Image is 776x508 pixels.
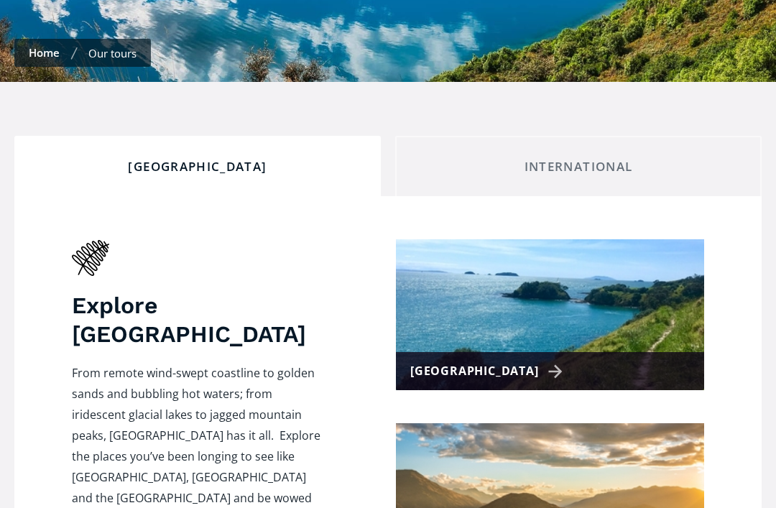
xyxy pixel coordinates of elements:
[407,159,749,175] div: International
[14,39,151,67] nav: breadcrumbs
[27,159,369,175] div: [GEOGRAPHIC_DATA]
[88,46,137,60] div: Our tours
[29,45,60,60] a: Home
[410,361,568,382] div: [GEOGRAPHIC_DATA]
[72,291,324,348] h3: Explore [GEOGRAPHIC_DATA]
[396,239,704,390] a: [GEOGRAPHIC_DATA]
